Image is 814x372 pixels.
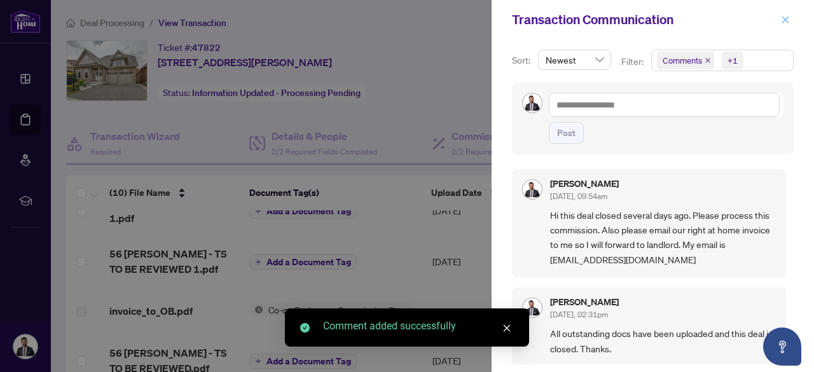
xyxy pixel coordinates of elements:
[523,298,542,317] img: Profile Icon
[523,180,542,199] img: Profile Icon
[546,50,604,69] span: Newest
[512,53,533,67] p: Sort:
[550,298,619,307] h5: [PERSON_NAME]
[550,310,608,319] span: [DATE], 02:31pm
[728,54,738,67] div: +1
[500,321,514,335] a: Close
[657,52,714,69] span: Comments
[323,319,514,334] div: Comment added successfully
[705,57,711,64] span: close
[550,208,776,268] span: Hi this deal closed several days ago. Please process this commission. Also please email our right...
[621,55,645,69] p: Filter:
[512,10,777,29] div: Transaction Communication
[663,54,702,67] span: Comments
[300,323,310,333] span: check-circle
[549,122,584,144] button: Post
[523,93,542,113] img: Profile Icon
[550,191,607,201] span: [DATE], 09:54am
[781,15,790,24] span: close
[550,179,619,188] h5: [PERSON_NAME]
[502,324,511,333] span: close
[550,326,776,356] span: All outstanding docs have been uploaded and this deal is closed. Thanks.
[763,327,801,366] button: Open asap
